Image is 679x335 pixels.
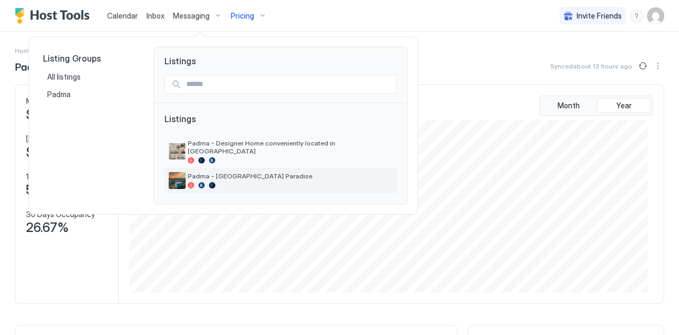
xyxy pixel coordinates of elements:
input: Input Field [182,75,396,93]
span: Padma - Designer Home conveniently located in [GEOGRAPHIC_DATA] [188,139,393,155]
span: Listings [164,114,397,135]
span: Listing Groups [43,53,136,64]
span: Padma - [GEOGRAPHIC_DATA] Paradise [188,172,393,180]
span: Padma [47,90,72,99]
span: All listings [47,72,82,82]
div: listing image [169,143,186,160]
span: Listings [154,47,407,66]
div: listing image [169,172,186,189]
